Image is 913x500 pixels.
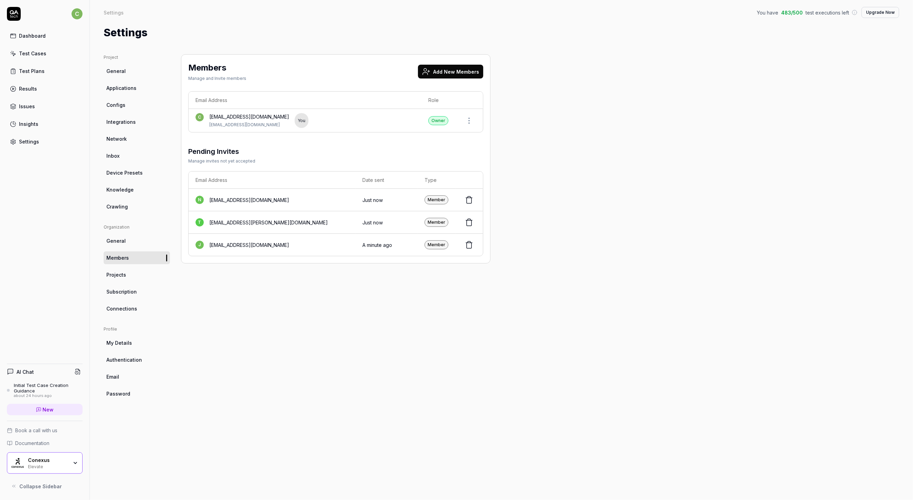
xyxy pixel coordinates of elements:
div: about 24 hours ago [14,393,83,398]
button: Conexus LogoConexusElevate [7,452,83,474]
span: Crawling [106,203,128,210]
span: Network [106,135,127,142]
div: Test Cases [19,50,46,57]
a: Issues [7,100,83,113]
th: Email Address [189,172,356,189]
span: Documentation [15,439,49,447]
a: Documentation [7,439,83,447]
a: Inbox [104,149,170,162]
div: Member [425,240,448,249]
a: Integrations [104,115,170,128]
button: Upgrade Now [862,7,899,18]
th: Role [421,92,455,109]
a: Insights [7,117,83,131]
span: Authentication [106,356,142,363]
h1: Settings [104,25,148,40]
div: You [295,113,308,128]
span: j [196,241,204,249]
span: n [196,196,204,204]
div: [EMAIL_ADDRESS][DOMAIN_NAME] [209,113,289,120]
div: Manage invites not yet accepted [188,158,255,164]
h3: Pending Invites [188,146,255,157]
a: Configs [104,99,170,111]
img: Conexus Logo [11,457,24,469]
a: Applications [104,82,170,94]
div: Manage and Invite members [188,75,246,82]
button: Collapse Sidebar [7,479,83,493]
span: Device Presets [106,169,143,176]
a: General [104,234,170,247]
span: You have [757,9,778,16]
a: New [7,404,83,415]
div: Dashboard [19,32,46,39]
a: Password [104,387,170,400]
span: Email [106,373,119,380]
span: Projects [106,271,126,278]
div: Profile [104,326,170,332]
span: Integrations [106,118,136,126]
a: Results [7,82,83,95]
time: A minute ago [363,242,392,248]
span: c [196,113,204,121]
div: Conexus [28,457,68,463]
div: Project [104,54,170,61]
div: Initial Test Case Creation Guidance [14,382,83,394]
div: Insights [19,120,38,128]
div: Issues [19,103,35,110]
a: Crawling [104,200,170,213]
a: Members [104,251,170,264]
span: My Details [106,339,132,346]
div: Organization [104,224,170,230]
div: Settings [19,138,39,145]
button: Add New Members [418,65,483,78]
time: Just now [363,197,383,203]
a: Subscription [104,285,170,298]
a: Test Cases [7,47,83,60]
span: Password [106,390,130,397]
a: Network [104,132,170,145]
span: Configs [106,101,125,109]
span: Inbox [106,152,120,159]
a: Knowledge [104,183,170,196]
div: [EMAIL_ADDRESS][DOMAIN_NAME] [209,196,289,204]
a: Initial Test Case Creation Guidanceabout 24 hours ago [7,382,83,398]
span: General [106,237,126,244]
span: New [43,406,54,413]
span: General [106,67,126,75]
div: Owner [428,116,448,125]
div: [EMAIL_ADDRESS][PERSON_NAME][DOMAIN_NAME] [209,219,328,226]
div: Settings [104,9,124,16]
span: c [72,8,83,19]
div: Elevate [28,463,68,469]
a: General [104,65,170,77]
a: Email [104,370,170,383]
h2: Members [188,62,226,74]
span: Members [106,254,129,261]
span: Knowledge [106,186,134,193]
div: Member [425,218,448,227]
div: [EMAIL_ADDRESS][DOMAIN_NAME] [209,241,289,249]
time: Just now [363,220,383,225]
div: Member [425,195,448,204]
span: Connections [106,305,137,312]
th: Email Address [189,92,421,109]
span: Book a call with us [15,427,57,434]
span: Subscription [106,288,137,295]
span: test executions left [806,9,849,16]
a: Projects [104,268,170,281]
a: My Details [104,336,170,349]
div: Results [19,85,37,92]
th: Type [418,172,455,189]
span: Collapse Sidebar [19,483,62,490]
a: Test Plans [7,64,83,78]
span: t [196,218,204,226]
div: [EMAIL_ADDRESS][DOMAIN_NAME] [209,122,289,128]
button: c [72,7,83,21]
a: Authentication [104,353,170,366]
a: Device Presets [104,166,170,179]
span: 483 / 500 [781,9,803,16]
th: Date sent [356,172,418,189]
a: Book a call with us [7,427,83,434]
button: Open members actions menu [462,114,476,128]
span: Applications [106,84,136,92]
